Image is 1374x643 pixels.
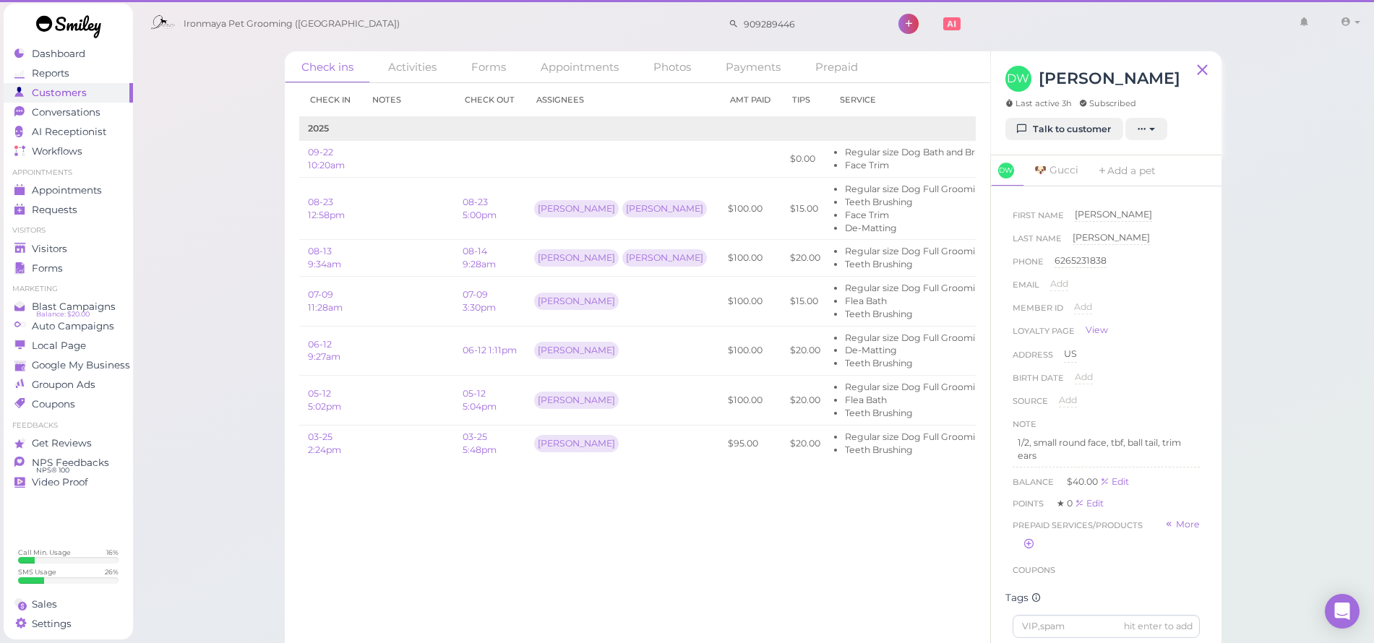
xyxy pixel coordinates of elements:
[845,222,1054,235] li: De-Matting
[1026,155,1087,186] a: 🐶 Gucci
[463,388,497,412] a: 05-12 5:04pm
[1013,301,1063,324] span: Member ID
[32,184,102,197] span: Appointments
[719,376,781,426] td: $100.00
[32,598,57,610] span: Sales
[1079,98,1136,109] span: Subscribed
[1164,518,1200,532] a: More
[524,51,635,82] a: Appointments
[32,359,130,371] span: Google My Business
[32,204,77,216] span: Requests
[4,284,133,294] li: Marketing
[4,103,133,122] a: Conversations
[739,12,879,35] input: Search customer
[845,381,1054,394] li: Regular size Dog Full Grooming (35 lbs or less)
[4,394,133,414] a: Coupons
[4,420,133,431] li: Feedbacks
[36,465,69,476] span: NPS® 100
[781,83,829,117] th: Tips
[32,476,88,488] span: Video Proof
[1013,499,1046,509] span: Points
[299,83,361,117] th: Check in
[1013,565,1055,575] span: Coupons
[845,344,1054,357] li: De-Matting
[719,425,781,461] td: $95.00
[1075,498,1104,509] a: Edit
[719,240,781,277] td: $100.00
[1013,277,1039,301] span: Email
[1074,301,1092,312] span: Add
[308,339,340,363] a: 06-12 9:27am
[32,67,69,79] span: Reports
[308,147,345,171] a: 09-22 10:20am
[463,197,497,220] a: 08-23 5:00pm
[4,83,133,103] a: Customers
[845,308,1054,321] li: Teeth Brushing
[308,123,329,134] b: 2025
[4,122,133,142] a: AI Receptionist
[1013,231,1062,254] span: Last Name
[1057,498,1075,509] span: ★ 0
[1013,615,1200,638] input: VIP,spam
[1124,620,1193,633] div: hit enter to add
[308,246,341,269] a: 08-13 9:34am
[4,142,133,161] a: Workflows
[1013,477,1056,487] span: Balance
[845,332,1054,345] li: Regular size Dog Full Grooming (35 lbs or less)
[1039,66,1180,91] h3: [PERSON_NAME]
[1005,98,1072,109] span: Last active 3h
[719,326,781,376] td: $100.00
[1050,278,1068,289] span: Add
[845,357,1054,370] li: Teeth Brushing
[4,168,133,178] li: Appointments
[463,431,497,455] a: 03-25 5:48pm
[845,431,1054,444] li: Regular size Dog Full Grooming (35 lbs or less)
[1075,371,1093,382] span: Add
[829,83,1062,117] th: Service
[1013,324,1075,344] span: Loyalty page
[308,388,341,412] a: 05-12 5:02pm
[285,51,370,83] a: Check ins
[18,548,71,557] div: Call Min. Usage
[1013,417,1036,431] div: Note
[4,614,133,634] a: Settings
[1089,155,1164,186] a: Add a pet
[32,87,87,99] span: Customers
[106,548,119,557] div: 16 %
[622,200,707,217] div: [PERSON_NAME]
[32,379,95,391] span: Groupon Ads
[4,200,133,220] a: Requests
[32,618,72,630] span: Settings
[32,126,106,138] span: AI Receptionist
[1018,436,1195,462] p: 1/2, small round face, tbf, ball tail, trim ears
[1086,324,1108,337] a: View
[184,4,400,44] span: Ironmaya Pet Grooming ([GEOGRAPHIC_DATA])
[1013,254,1044,277] span: Phone
[1013,371,1064,394] span: Birth date
[991,155,1025,186] a: DW
[4,336,133,355] a: Local Page
[32,398,75,410] span: Coupons
[361,83,454,117] th: Notes
[719,83,781,117] th: Amt Paid
[1100,476,1129,487] a: Edit
[1013,394,1048,417] span: Source
[1013,208,1064,231] span: First Name
[4,472,133,492] a: Video Proof
[32,301,116,313] span: Blast Campaigns
[845,159,1054,172] li: Face Trim
[845,407,1054,420] li: Teeth Brushing
[637,51,708,82] a: Photos
[1005,592,1207,604] div: Tags
[719,277,781,327] td: $100.00
[1055,254,1107,268] div: 6265231838
[525,83,719,117] th: Assignees
[781,425,829,461] td: $20.00
[1013,348,1053,371] span: Address
[534,342,619,359] div: [PERSON_NAME]
[534,435,619,452] div: [PERSON_NAME]
[308,431,341,455] a: 03-25 2:24pm
[845,196,1054,209] li: Teeth Brushing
